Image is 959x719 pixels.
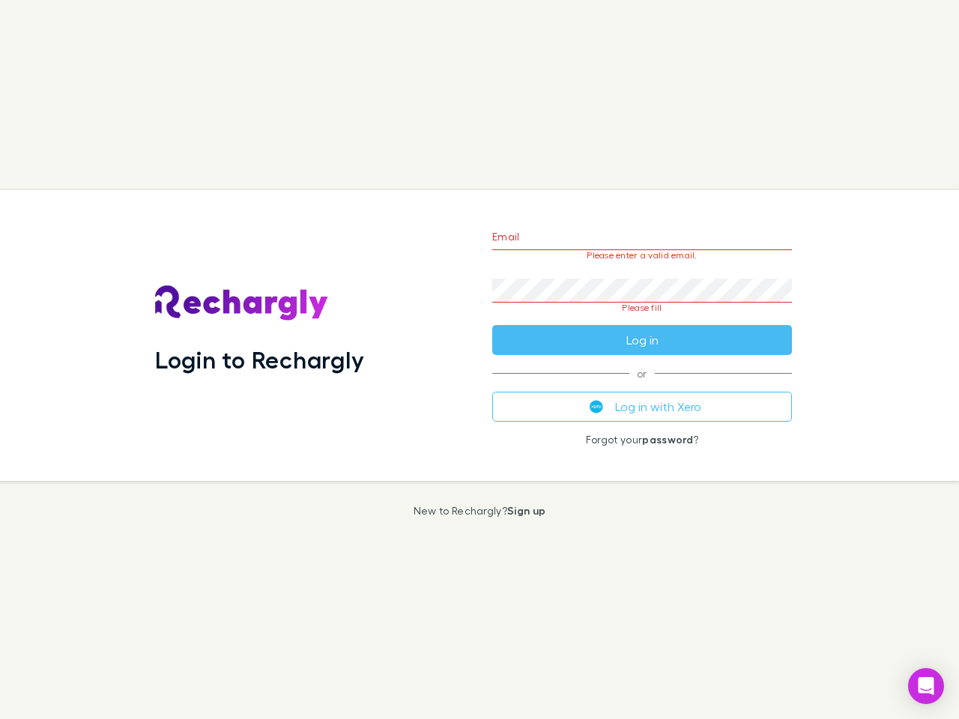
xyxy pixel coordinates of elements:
p: New to Rechargly? [414,505,546,517]
div: Open Intercom Messenger [908,668,944,704]
button: Log in with Xero [492,392,792,422]
img: Xero's logo [590,400,603,413]
p: Please fill [492,303,792,313]
a: Sign up [507,504,545,517]
p: Please enter a valid email. [492,250,792,261]
button: Log in [492,325,792,355]
a: password [642,433,693,446]
span: or [492,373,792,374]
p: Forgot your ? [492,434,792,446]
h1: Login to Rechargly [155,345,364,374]
img: Rechargly's Logo [155,285,329,321]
